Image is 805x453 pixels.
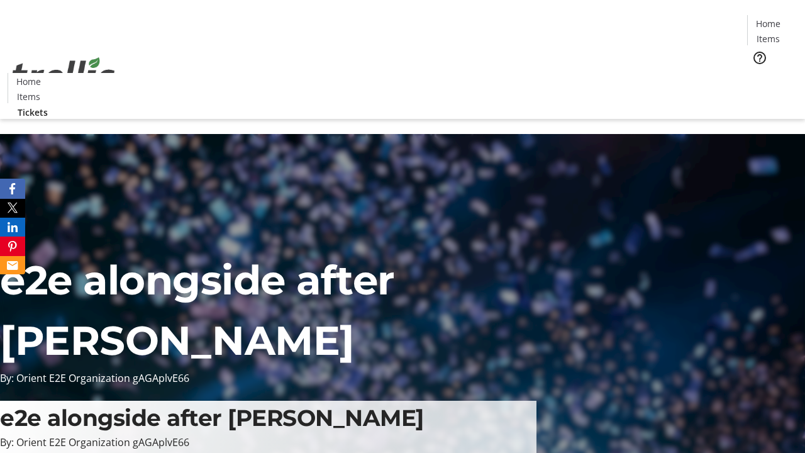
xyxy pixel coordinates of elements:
span: Tickets [18,106,48,119]
a: Home [748,17,788,30]
span: Items [757,32,780,45]
span: Home [16,75,41,88]
a: Items [8,90,48,103]
img: Orient E2E Organization gAGAplvE66's Logo [8,43,119,106]
span: Items [17,90,40,103]
a: Tickets [8,106,58,119]
a: Tickets [747,73,797,86]
span: Tickets [757,73,787,86]
a: Items [748,32,788,45]
button: Help [747,45,772,70]
span: Home [756,17,780,30]
a: Home [8,75,48,88]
